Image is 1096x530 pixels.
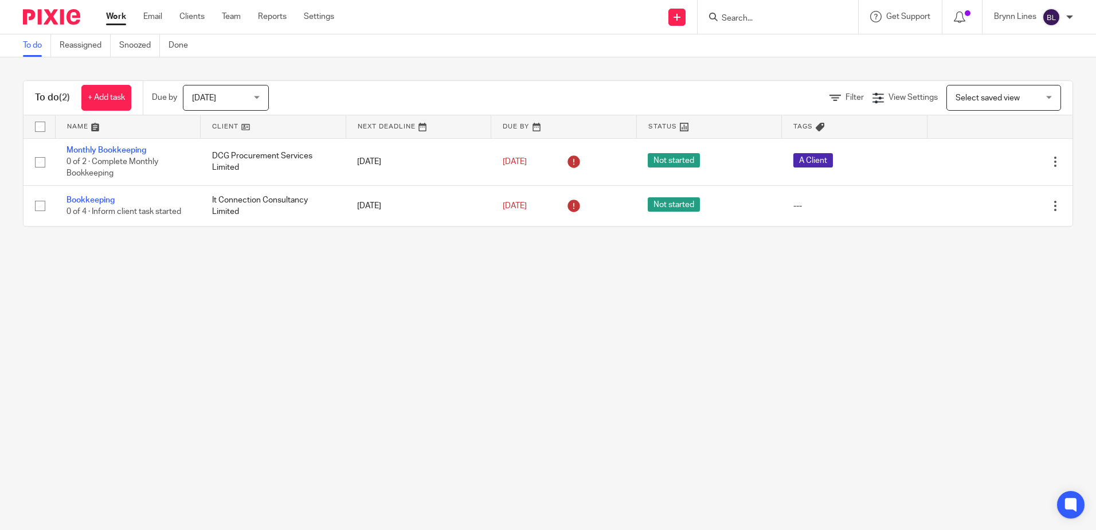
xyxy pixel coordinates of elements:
input: Search [721,14,824,24]
a: Clients [179,11,205,22]
a: Reports [258,11,287,22]
span: Not started [648,153,700,167]
a: Settings [304,11,334,22]
span: Get Support [886,13,930,21]
a: Email [143,11,162,22]
span: (2) [59,93,70,102]
img: Pixie [23,9,80,25]
a: Team [222,11,241,22]
a: Monthly Bookkeeping [66,146,146,154]
p: Due by [152,92,177,103]
a: To do [23,34,51,57]
td: DCG Procurement Services Limited [201,138,346,185]
span: [DATE] [503,202,527,210]
a: + Add task [81,85,131,111]
span: 0 of 4 · Inform client task started [66,208,181,216]
img: svg%3E [1042,8,1060,26]
div: --- [793,200,916,212]
a: Work [106,11,126,22]
span: Not started [648,197,700,212]
td: [DATE] [346,185,491,226]
p: Brynn Lines [994,11,1036,22]
span: 0 of 2 · Complete Monthly Bookkeeping [66,158,158,178]
span: Select saved view [956,94,1020,102]
span: View Settings [888,93,938,102]
span: [DATE] [192,94,216,102]
span: Tags [793,123,813,130]
a: Reassigned [60,34,111,57]
td: It Connection Consultancy Limited [201,185,346,226]
span: [DATE] [503,158,527,166]
a: Snoozed [119,34,160,57]
span: Filter [846,93,864,102]
a: Bookkeeping [66,196,115,204]
span: A Client [793,153,833,167]
a: Done [169,34,197,57]
td: [DATE] [346,138,491,185]
h1: To do [35,92,70,104]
